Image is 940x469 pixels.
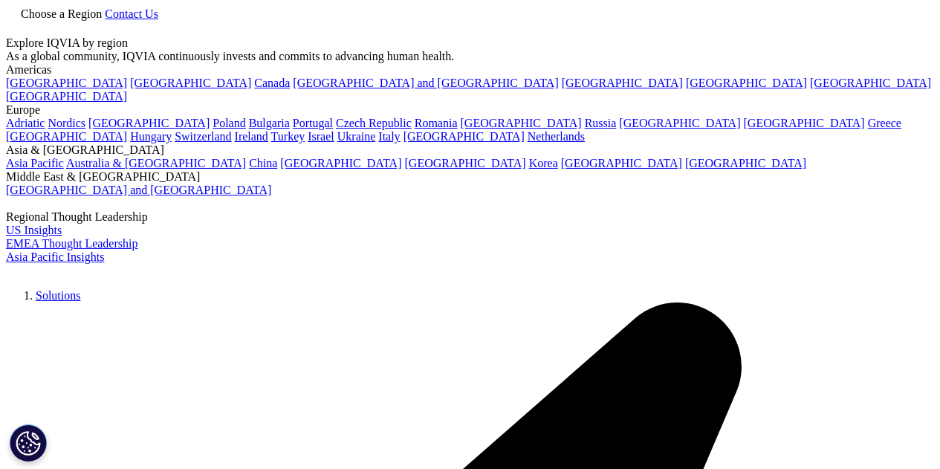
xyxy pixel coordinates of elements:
div: Explore IQVIA by region [6,36,934,50]
a: [GEOGRAPHIC_DATA] [280,157,401,169]
a: Nordics [48,117,85,129]
a: [GEOGRAPHIC_DATA] [810,77,931,89]
div: Americas [6,63,934,77]
a: Australia & [GEOGRAPHIC_DATA] [66,157,246,169]
a: Ireland [235,130,268,143]
a: China [249,157,277,169]
a: [GEOGRAPHIC_DATA] [461,117,582,129]
a: Russia [585,117,617,129]
a: Asia Pacific [6,157,64,169]
a: Bulgaria [249,117,290,129]
a: [GEOGRAPHIC_DATA] [744,117,865,129]
a: Contact Us [105,7,158,20]
a: [GEOGRAPHIC_DATA] [403,130,525,143]
a: Hungary [130,130,172,143]
a: [GEOGRAPHIC_DATA] [562,77,683,89]
a: [GEOGRAPHIC_DATA] [619,117,740,129]
button: Cookies Settings [10,424,47,462]
a: [GEOGRAPHIC_DATA] [561,157,682,169]
a: EMEA Thought Leadership [6,237,137,250]
a: [GEOGRAPHIC_DATA] and [GEOGRAPHIC_DATA] [293,77,558,89]
span: Choose a Region [21,7,102,20]
a: [GEOGRAPHIC_DATA] [6,77,127,89]
a: [GEOGRAPHIC_DATA] [686,77,807,89]
a: [GEOGRAPHIC_DATA] [130,77,251,89]
a: Poland [213,117,245,129]
a: Portugal [293,117,333,129]
a: [GEOGRAPHIC_DATA] [6,90,127,103]
a: Greece [868,117,901,129]
div: Regional Thought Leadership [6,210,934,224]
a: Czech Republic [336,117,412,129]
a: US Insights [6,224,62,236]
a: Israel [308,130,334,143]
a: [GEOGRAPHIC_DATA] [685,157,806,169]
a: [GEOGRAPHIC_DATA] and [GEOGRAPHIC_DATA] [6,184,271,196]
a: Solutions [36,289,80,302]
div: Asia & [GEOGRAPHIC_DATA] [6,143,934,157]
a: Asia Pacific Insights [6,250,104,263]
a: [GEOGRAPHIC_DATA] [405,157,526,169]
a: [GEOGRAPHIC_DATA] [6,130,127,143]
a: Canada [254,77,290,89]
a: Adriatic [6,117,45,129]
a: Ukraine [337,130,376,143]
a: Romania [415,117,458,129]
a: Korea [529,157,558,169]
a: Netherlands [528,130,585,143]
a: [GEOGRAPHIC_DATA] [88,117,210,129]
a: Italy [378,130,400,143]
a: Switzerland [175,130,231,143]
div: As a global community, IQVIA continuously invests and commits to advancing human health. [6,50,934,63]
a: Turkey [271,130,305,143]
div: Middle East & [GEOGRAPHIC_DATA] [6,170,934,184]
div: Europe [6,103,934,117]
